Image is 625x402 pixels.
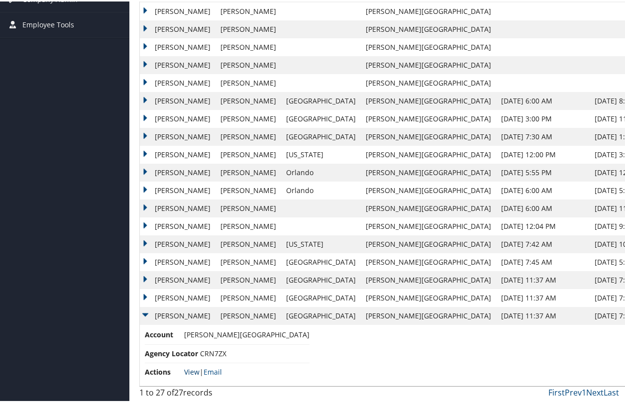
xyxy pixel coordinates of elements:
[184,328,310,338] span: [PERSON_NAME][GEOGRAPHIC_DATA]
[140,270,215,288] td: [PERSON_NAME]
[215,216,281,234] td: [PERSON_NAME]
[215,234,281,252] td: [PERSON_NAME]
[565,386,582,397] a: Prev
[145,347,198,358] span: Agency Locator
[200,347,226,357] span: CRN7ZX
[281,305,361,323] td: [GEOGRAPHIC_DATA]
[361,180,496,198] td: [PERSON_NAME][GEOGRAPHIC_DATA]
[140,162,215,180] td: [PERSON_NAME]
[496,91,590,108] td: [DATE] 6:00 AM
[140,1,215,19] td: [PERSON_NAME]
[140,234,215,252] td: [PERSON_NAME]
[215,55,281,73] td: [PERSON_NAME]
[361,305,496,323] td: [PERSON_NAME][GEOGRAPHIC_DATA]
[140,55,215,73] td: [PERSON_NAME]
[361,19,496,37] td: [PERSON_NAME][GEOGRAPHIC_DATA]
[496,305,590,323] td: [DATE] 11:37 AM
[140,305,215,323] td: [PERSON_NAME]
[215,252,281,270] td: [PERSON_NAME]
[215,108,281,126] td: [PERSON_NAME]
[215,180,281,198] td: [PERSON_NAME]
[140,126,215,144] td: [PERSON_NAME]
[140,252,215,270] td: [PERSON_NAME]
[281,288,361,305] td: [GEOGRAPHIC_DATA]
[139,385,248,402] div: 1 to 27 of records
[215,288,281,305] td: [PERSON_NAME]
[215,19,281,37] td: [PERSON_NAME]
[361,270,496,288] td: [PERSON_NAME][GEOGRAPHIC_DATA]
[281,234,361,252] td: [US_STATE]
[361,55,496,73] td: [PERSON_NAME][GEOGRAPHIC_DATA]
[496,198,590,216] td: [DATE] 6:00 AM
[281,126,361,144] td: [GEOGRAPHIC_DATA]
[281,270,361,288] td: [GEOGRAPHIC_DATA]
[496,288,590,305] td: [DATE] 11:37 AM
[281,144,361,162] td: [US_STATE]
[361,198,496,216] td: [PERSON_NAME][GEOGRAPHIC_DATA]
[140,108,215,126] td: [PERSON_NAME]
[184,366,222,375] span: |
[22,11,74,36] span: Employee Tools
[145,365,182,376] span: Actions
[140,144,215,162] td: [PERSON_NAME]
[582,386,586,397] a: 1
[361,288,496,305] td: [PERSON_NAME][GEOGRAPHIC_DATA]
[496,270,590,288] td: [DATE] 11:37 AM
[215,91,281,108] td: [PERSON_NAME]
[496,234,590,252] td: [DATE] 7:42 AM
[140,198,215,216] td: [PERSON_NAME]
[496,216,590,234] td: [DATE] 12:04 PM
[281,108,361,126] td: [GEOGRAPHIC_DATA]
[361,108,496,126] td: [PERSON_NAME][GEOGRAPHIC_DATA]
[140,216,215,234] td: [PERSON_NAME]
[281,252,361,270] td: [GEOGRAPHIC_DATA]
[145,328,182,339] span: Account
[204,366,222,375] a: Email
[361,162,496,180] td: [PERSON_NAME][GEOGRAPHIC_DATA]
[496,126,590,144] td: [DATE] 7:30 AM
[361,126,496,144] td: [PERSON_NAME][GEOGRAPHIC_DATA]
[361,37,496,55] td: [PERSON_NAME][GEOGRAPHIC_DATA]
[586,386,604,397] a: Next
[215,270,281,288] td: [PERSON_NAME]
[140,91,215,108] td: [PERSON_NAME]
[361,234,496,252] td: [PERSON_NAME][GEOGRAPHIC_DATA]
[184,366,200,375] a: View
[215,162,281,180] td: [PERSON_NAME]
[215,37,281,55] td: [PERSON_NAME]
[215,126,281,144] td: [PERSON_NAME]
[140,73,215,91] td: [PERSON_NAME]
[361,216,496,234] td: [PERSON_NAME][GEOGRAPHIC_DATA]
[496,144,590,162] td: [DATE] 12:00 PM
[215,73,281,91] td: [PERSON_NAME]
[281,91,361,108] td: [GEOGRAPHIC_DATA]
[496,180,590,198] td: [DATE] 6:00 AM
[604,386,619,397] a: Last
[140,37,215,55] td: [PERSON_NAME]
[281,162,361,180] td: Orlando
[548,386,565,397] a: First
[140,288,215,305] td: [PERSON_NAME]
[496,162,590,180] td: [DATE] 5:55 PM
[140,180,215,198] td: [PERSON_NAME]
[215,1,281,19] td: [PERSON_NAME]
[140,19,215,37] td: [PERSON_NAME]
[215,144,281,162] td: [PERSON_NAME]
[361,144,496,162] td: [PERSON_NAME][GEOGRAPHIC_DATA]
[174,386,183,397] span: 27
[215,305,281,323] td: [PERSON_NAME]
[361,73,496,91] td: [PERSON_NAME][GEOGRAPHIC_DATA]
[215,198,281,216] td: [PERSON_NAME]
[361,1,496,19] td: [PERSON_NAME][GEOGRAPHIC_DATA]
[361,252,496,270] td: [PERSON_NAME][GEOGRAPHIC_DATA]
[281,180,361,198] td: Orlando
[496,108,590,126] td: [DATE] 3:00 PM
[496,252,590,270] td: [DATE] 7:45 AM
[361,91,496,108] td: [PERSON_NAME][GEOGRAPHIC_DATA]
